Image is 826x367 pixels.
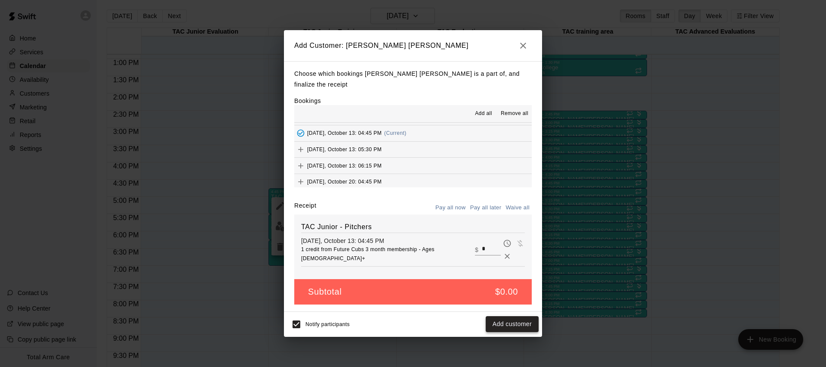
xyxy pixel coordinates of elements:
button: Remove all [497,107,532,121]
p: [DATE], October 13: 04:45 PM [301,236,458,245]
span: Remove all [501,109,528,118]
span: (Current) [384,130,407,136]
span: Add [294,146,307,152]
h5: Subtotal [308,286,342,298]
span: [DATE], October 13: 04:45 PM [307,130,382,136]
button: Add[DATE], October 20: 04:45 PM [294,174,532,190]
h6: TAC Junior - Pitchers [301,221,525,233]
button: Added - Collect Payment[DATE], October 13: 04:45 PM(Current) [294,125,532,141]
span: [DATE], October 13: 05:30 PM [307,146,382,152]
button: Added - Collect Payment [294,127,307,140]
span: Pay later [501,239,514,246]
span: Waive payment [514,239,527,246]
span: Add all [475,109,492,118]
button: Add[DATE], October 13: 06:15 PM [294,158,532,174]
p: Choose which bookings [PERSON_NAME] [PERSON_NAME] is a part of, and finalize the receipt [294,68,532,90]
label: Receipt [294,201,316,215]
span: [DATE], October 20: 04:45 PM [307,179,382,185]
button: Add[DATE], October 13: 05:30 PM [294,142,532,158]
button: Pay all later [468,201,504,215]
button: Pay all now [433,201,468,215]
button: Add customer [486,316,539,332]
p: $ [475,246,478,254]
span: Add [294,162,307,168]
span: Add [294,178,307,185]
h2: Add Customer: [PERSON_NAME] [PERSON_NAME] [284,30,542,61]
label: Bookings [294,97,321,104]
h5: $0.00 [495,286,518,298]
span: 1 credit from Future Cubs 3 month membership - Ages [DEMOGRAPHIC_DATA]+ [301,246,435,261]
button: Add all [470,107,497,121]
span: Notify participants [305,321,350,327]
span: [DATE], October 13: 06:15 PM [307,162,382,168]
button: Remove [501,250,514,263]
button: Waive all [503,201,532,215]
